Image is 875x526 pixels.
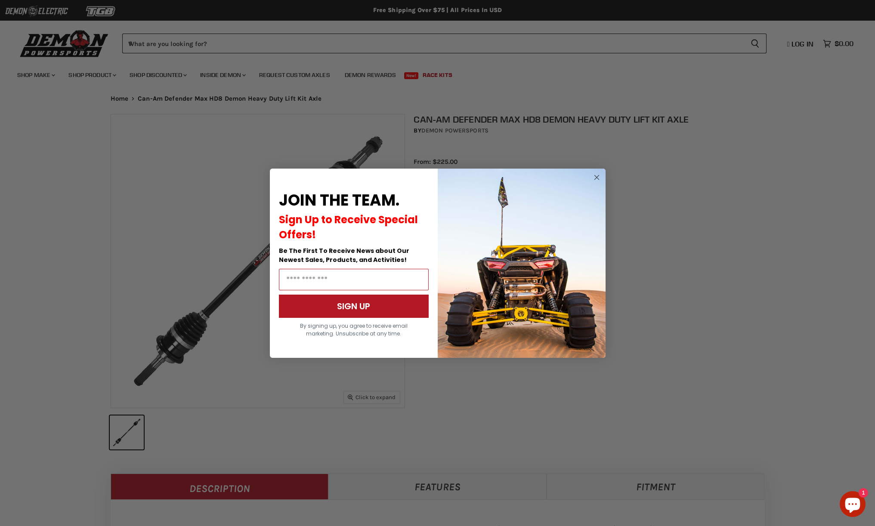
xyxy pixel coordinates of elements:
img: a9095488-b6e7-41ba-879d-588abfab540b.jpeg [438,169,606,358]
input: Email Address [279,269,429,290]
button: SIGN UP [279,295,429,318]
span: Sign Up to Receive Special Offers! [279,212,418,242]
span: JOIN THE TEAM. [279,189,399,211]
span: Be The First To Receive News about Our Newest Sales, Products, and Activities! [279,246,409,264]
span: By signing up, you agree to receive email marketing. Unsubscribe at any time. [300,322,408,337]
inbox-online-store-chat: Shopify online store chat [837,491,868,519]
button: Close dialog [591,172,602,183]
